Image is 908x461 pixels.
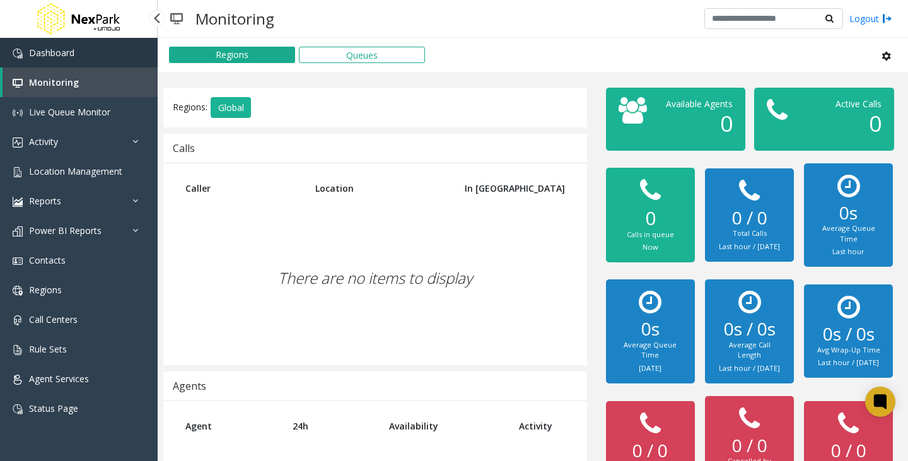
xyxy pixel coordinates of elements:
span: Dashboard [29,47,74,59]
img: 'icon' [13,345,23,355]
img: 'icon' [13,137,23,148]
img: 'icon' [13,78,23,88]
small: Now [643,242,658,252]
img: 'icon' [13,315,23,325]
div: Calls in queue [619,230,682,240]
small: Last hour [832,247,864,256]
img: pageIcon [170,3,183,34]
th: Agent [176,411,283,441]
button: Regions [169,47,295,63]
h2: 0s / 0s [817,324,880,345]
th: 24h [283,411,380,441]
div: There are no items to display [176,204,574,353]
button: Queues [299,47,425,63]
img: 'icon' [13,167,23,177]
img: 'icon' [13,256,23,266]
th: Location [306,173,449,204]
h3: Monitoring [189,3,281,34]
th: Activity [509,411,574,441]
span: Active Calls [835,98,882,110]
a: Monitoring [3,67,158,97]
div: Avg Wrap-Up Time [817,345,880,356]
img: 'icon' [13,49,23,59]
th: In [GEOGRAPHIC_DATA] [449,173,574,204]
span: Reports [29,195,61,207]
img: 'icon' [13,226,23,236]
img: 'icon' [13,108,23,118]
span: Status Page [29,402,78,414]
th: Availability [380,411,509,441]
span: 0 [869,108,882,138]
img: logout [882,12,892,25]
th: Caller [176,173,306,204]
span: 0 [720,108,733,138]
small: Last hour / [DATE] [818,358,879,367]
div: Agents [173,378,206,394]
img: 'icon' [13,197,23,207]
span: Power BI Reports [29,225,102,236]
img: 'icon' [13,375,23,385]
div: Total Calls [718,228,781,239]
h2: 0s / 0s [718,318,781,340]
small: [DATE] [639,363,661,373]
span: Regions [29,284,62,296]
div: Average Queue Time [619,340,682,361]
span: Location Management [29,165,122,177]
span: Contacts [29,254,66,266]
small: Last hour / [DATE] [719,363,780,373]
div: Average Queue Time [817,223,880,244]
span: Activity [29,136,58,148]
div: Average Call Length [718,340,781,361]
span: Call Centers [29,313,78,325]
button: Global [211,97,251,119]
h2: 0 / 0 [718,207,781,229]
h2: 0s [817,202,880,224]
a: Logout [849,12,892,25]
h2: 0s [619,318,682,340]
img: 'icon' [13,286,23,296]
span: Agent Services [29,373,89,385]
h2: 0 [619,207,682,230]
span: Available Agents [666,98,733,110]
div: Calls [173,140,195,156]
span: Rule Sets [29,343,67,355]
span: Regions: [173,100,207,112]
small: Last hour / [DATE] [719,242,780,251]
h2: 0 / 0 [718,435,781,457]
span: Live Queue Monitor [29,106,110,118]
img: 'icon' [13,404,23,414]
span: Monitoring [29,76,79,88]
